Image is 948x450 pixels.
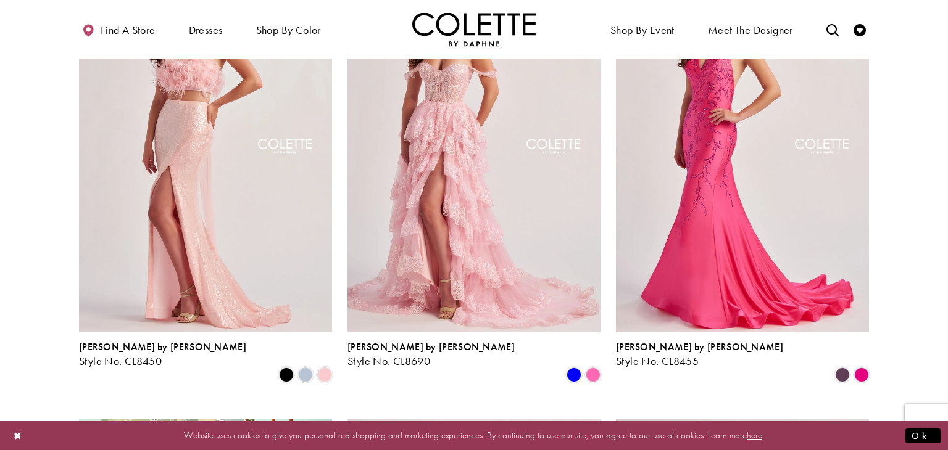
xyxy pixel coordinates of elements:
[186,12,226,46] span: Dresses
[905,428,941,443] button: Submit Dialog
[79,340,246,353] span: [PERSON_NAME] by [PERSON_NAME]
[253,12,324,46] span: Shop by color
[705,12,796,46] a: Meet the designer
[7,425,28,446] button: Close Dialog
[708,24,793,36] span: Meet the designer
[586,367,601,382] i: Pink
[347,354,430,368] span: Style No. CL8690
[79,354,162,368] span: Style No. CL8450
[89,427,859,444] p: Website uses cookies to give you personalized shopping and marketing experiences. By continuing t...
[279,367,294,382] i: Black
[79,12,158,46] a: Find a store
[854,367,869,382] i: Lipstick Pink
[616,342,783,367] div: Colette by Daphne Style No. CL8455
[256,24,321,36] span: Shop by color
[79,342,246,367] div: Colette by Daphne Style No. CL8450
[747,429,762,441] a: here
[607,12,678,46] span: Shop By Event
[412,12,536,46] a: Visit Home Page
[823,12,842,46] a: Toggle search
[347,342,515,367] div: Colette by Daphne Style No. CL8690
[101,24,156,36] span: Find a store
[610,24,675,36] span: Shop By Event
[298,367,313,382] i: Ice Blue
[850,12,869,46] a: Check Wishlist
[317,367,332,382] i: Ice Pink
[347,340,515,353] span: [PERSON_NAME] by [PERSON_NAME]
[567,367,581,382] i: Blue
[616,354,699,368] span: Style No. CL8455
[835,367,850,382] i: Plum
[616,340,783,353] span: [PERSON_NAME] by [PERSON_NAME]
[412,12,536,46] img: Colette by Daphne
[189,24,223,36] span: Dresses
